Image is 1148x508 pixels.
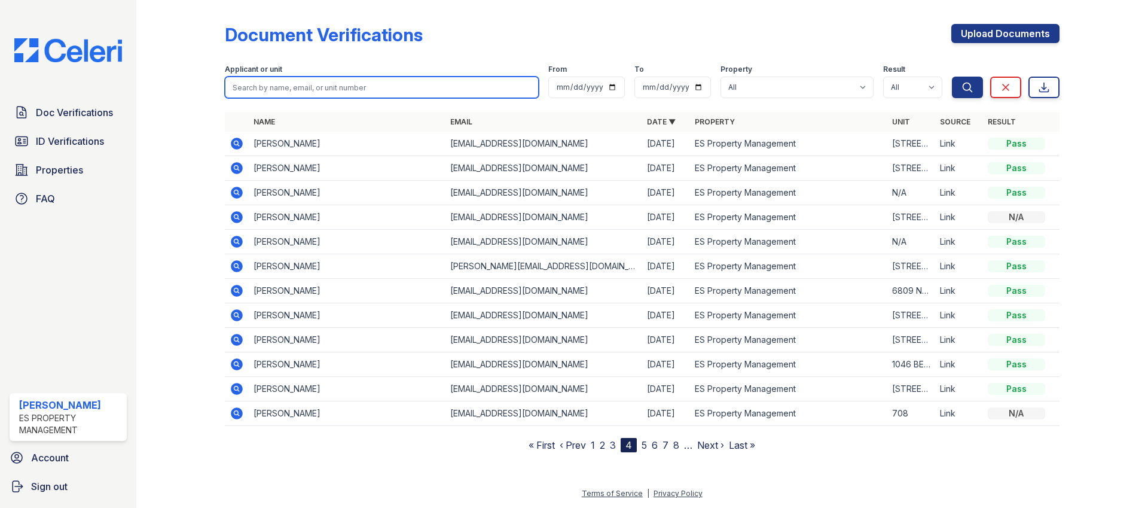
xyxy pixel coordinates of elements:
span: ID Verifications [36,134,104,148]
td: [DATE] [642,377,690,401]
td: [DATE] [642,230,690,254]
td: N/A [887,230,935,254]
a: Privacy Policy [654,489,703,498]
td: [EMAIL_ADDRESS][DOMAIN_NAME] [445,352,642,377]
span: Sign out [31,479,68,494]
a: 3 [610,439,616,451]
a: 5 [642,439,647,451]
div: Pass [988,138,1045,150]
td: Link [935,181,983,205]
td: ES Property Management [690,401,887,426]
td: [PERSON_NAME] [249,254,445,279]
td: [STREET_ADDRESS][PERSON_NAME] [887,328,935,352]
a: Doc Verifications [10,101,127,124]
td: [EMAIL_ADDRESS][DOMAIN_NAME] [445,377,642,401]
label: Result [883,65,905,74]
div: | [647,489,649,498]
td: [PERSON_NAME] [249,132,445,156]
td: [PERSON_NAME] [249,279,445,303]
td: Link [935,279,983,303]
td: ES Property Management [690,156,887,181]
td: [EMAIL_ADDRESS][DOMAIN_NAME] [445,132,642,156]
td: ES Property Management [690,328,887,352]
td: [PERSON_NAME] [249,303,445,328]
a: Property [695,117,735,126]
td: [DATE] [642,328,690,352]
div: Pass [988,358,1045,370]
a: « First [529,439,555,451]
td: [STREET_ADDRESS] [887,377,935,401]
a: Unit [892,117,910,126]
a: FAQ [10,187,127,211]
td: [PERSON_NAME][EMAIL_ADDRESS][DOMAIN_NAME] [445,254,642,279]
td: [DATE] [642,181,690,205]
td: [DATE] [642,205,690,230]
input: Search by name, email, or unit number [225,77,539,98]
td: [EMAIL_ADDRESS][DOMAIN_NAME] [445,328,642,352]
a: ID Verifications [10,129,127,153]
a: Account [5,446,132,470]
td: [PERSON_NAME] [249,377,445,401]
a: Name [254,117,275,126]
td: [PERSON_NAME] [249,156,445,181]
td: ES Property Management [690,230,887,254]
td: ES Property Management [690,132,887,156]
a: 7 [662,439,668,451]
td: [STREET_ADDRESS] [887,254,935,279]
td: [STREET_ADDRESS][PERSON_NAME] [887,205,935,230]
a: Date ▼ [647,117,676,126]
td: Link [935,132,983,156]
td: [EMAIL_ADDRESS][DOMAIN_NAME] [445,303,642,328]
label: To [634,65,644,74]
div: [PERSON_NAME] [19,398,122,412]
td: [DATE] [642,352,690,377]
a: 2 [600,439,605,451]
td: Link [935,254,983,279]
div: Pass [988,187,1045,199]
td: [PERSON_NAME] [249,181,445,205]
td: [STREET_ADDRESS][PERSON_NAME] [887,156,935,181]
a: Upload Documents [951,24,1060,43]
td: ES Property Management [690,352,887,377]
span: Doc Verifications [36,105,113,120]
td: [EMAIL_ADDRESS][DOMAIN_NAME] [445,230,642,254]
button: Sign out [5,474,132,498]
td: [EMAIL_ADDRESS][DOMAIN_NAME] [445,279,642,303]
td: [EMAIL_ADDRESS][DOMAIN_NAME] [445,205,642,230]
td: Link [935,328,983,352]
div: Document Verifications [225,24,423,45]
td: [DATE] [642,254,690,279]
span: Properties [36,163,83,177]
div: Pass [988,309,1045,321]
td: [DATE] [642,303,690,328]
span: FAQ [36,191,55,206]
td: N/A [887,181,935,205]
label: Applicant or unit [225,65,282,74]
a: ‹ Prev [560,439,586,451]
td: Link [935,352,983,377]
td: [PERSON_NAME] [249,230,445,254]
a: Result [988,117,1016,126]
label: Property [720,65,752,74]
div: Pass [988,334,1045,346]
div: N/A [988,211,1045,223]
td: ES Property Management [690,303,887,328]
td: Link [935,401,983,426]
div: ES Property Management [19,412,122,436]
a: 1 [591,439,595,451]
div: 4 [621,438,637,452]
td: ES Property Management [690,377,887,401]
a: Source [940,117,970,126]
div: Pass [988,162,1045,174]
div: Pass [988,285,1045,297]
a: Next › [697,439,724,451]
div: Pass [988,236,1045,248]
td: [STREET_ADDRESS] [887,132,935,156]
td: Link [935,205,983,230]
td: ES Property Management [690,181,887,205]
span: Account [31,451,69,465]
img: CE_Logo_Blue-a8612792a0a2168367f1c8372b55b34899dd931a85d93a1a3d3e32e68fde9ad4.png [5,38,132,62]
td: 6809 N Lufkin [887,279,935,303]
td: [STREET_ADDRESS] [887,303,935,328]
div: N/A [988,407,1045,419]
